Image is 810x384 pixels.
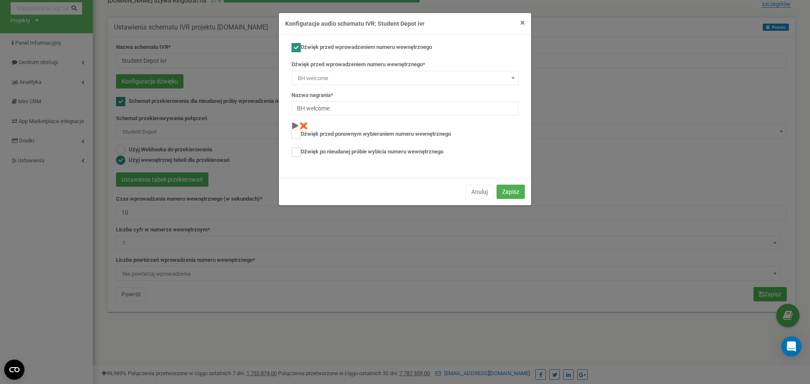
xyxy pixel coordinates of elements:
button: Open CMP widget [4,360,24,380]
span: BH welcome [292,71,518,85]
h4: Konfiguracje audio schematu IVR: Student Depot ivr [285,19,525,28]
span: BH welcome [294,73,516,84]
span: × [520,18,525,28]
div: Open Intercom Messenger [781,336,802,357]
label: Dźwięk przed ponownym wybieraniem numeru wewnętrznego [292,130,451,139]
label: Nazwa nagrania* [292,91,333,99]
label: Dźwięk przed wprowadzeniem numeru wewnętrznego [292,43,432,52]
button: Zapisz [497,185,525,199]
label: Dźwięk po nieudanej próbie wybicia numeru wewnętrznego [292,148,443,157]
button: Anuluj [466,185,493,199]
label: Dźwięk przed wprowadzeniem numeru wewnętrznego* [292,61,425,69]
